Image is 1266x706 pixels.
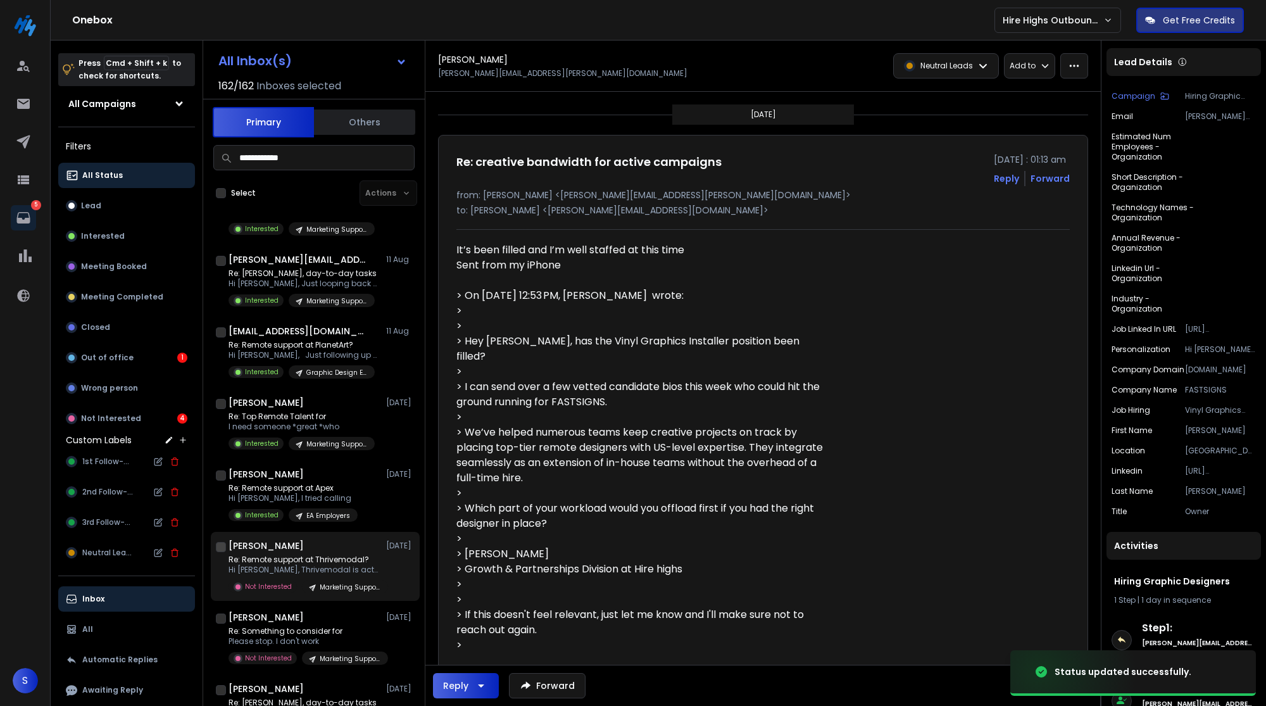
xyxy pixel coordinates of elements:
[28,427,56,436] span: Home
[1185,507,1256,517] p: Owner
[26,237,103,250] span: Search for help
[58,193,195,218] button: Lead
[25,90,228,111] p: Hi Sales 👋
[1112,405,1150,415] p: Job Hiring
[456,153,722,171] h1: Re: creative bandwidth for active campaigns
[994,172,1019,185] button: Reply
[58,449,195,474] button: 1st Follow-up
[58,647,195,672] button: Automatic Replies
[1112,507,1127,517] p: title
[68,98,136,110] h1: All Campaigns
[84,395,168,446] button: Messages
[81,231,125,241] p: Interested
[306,296,367,306] p: Marketing Support - PH VA Employers
[78,57,181,82] p: Press to check for shortcuts.
[1112,132,1212,162] p: Estimated Num Employees - Organization
[1112,233,1203,253] p: Annual Revenue - Organization
[229,683,304,695] h1: [PERSON_NAME]
[82,548,135,558] span: Neutral Leads
[1114,575,1253,588] h1: Hiring Graphic Designers
[245,510,279,520] p: Interested
[13,668,38,693] button: S
[177,413,187,424] div: 4
[438,53,508,66] h1: [PERSON_NAME]
[1031,172,1070,185] div: Forward
[58,617,195,642] button: All
[320,583,380,592] p: Marketing Support - PH VA Employers
[58,678,195,703] button: Awaiting Reply
[229,422,375,432] p: I need someone *great *who
[1112,486,1153,496] p: Last Name
[82,487,137,497] span: 2nd Follow-up
[306,511,350,520] p: EA Employers
[160,20,185,46] img: Profile image for Rohan
[1112,385,1177,395] p: Company Name
[58,510,195,535] button: 3rd Follow-up
[11,205,36,230] a: 5
[82,594,104,604] p: Inbox
[25,111,228,154] p: How can we assist you [DATE]?
[306,439,367,449] p: Marketing Support - PH VA Employers
[58,406,195,431] button: Not Interested4
[104,56,169,70] span: Cmd + Shift + k
[229,350,380,360] p: Hi [PERSON_NAME], Just following up on
[245,367,279,377] p: Interested
[1112,91,1155,101] p: Campaign
[386,541,415,551] p: [DATE]
[72,13,994,28] h1: Onebox
[1106,532,1261,560] div: Activities
[26,339,212,366] div: Discovering ReachInbox: A Guide to Its Purpose and Functionality
[18,371,235,408] div: Leveraging Spintax for Email Customization
[105,427,149,436] span: Messages
[218,79,254,94] span: 162 / 162
[1112,263,1196,284] p: Linkedin Url - Organization
[1055,665,1191,678] div: Status updated successfully.
[386,255,415,265] p: 11 Aug
[229,611,304,624] h1: [PERSON_NAME]
[443,679,468,692] div: Reply
[245,582,292,591] p: Not Interested
[229,340,380,350] p: Re: Remote support at PlanetArt?
[229,483,358,493] p: Re: Remote support at Apex
[229,555,380,565] p: Re: Remote support at Thrivemodal?
[1112,425,1152,436] p: First Name
[386,326,415,336] p: 11 Aug
[306,368,367,377] p: Graphic Design Employers
[81,413,141,424] p: Not Interested
[1185,385,1256,395] p: FASTSIGNS
[135,20,161,46] img: Profile image for Lakshita
[1142,621,1253,636] h6: Step 1 :
[169,395,253,446] button: Help
[1112,111,1133,122] p: Email
[229,279,380,289] p: Hi [PERSON_NAME], Just looping back on
[1112,294,1193,314] p: Industry - Organization
[58,479,195,505] button: 2nd Follow-up
[245,296,279,305] p: Interested
[13,13,38,38] img: logo
[26,303,212,329] div: Navigating Advanced Campaign Options in ReachInbox
[58,375,195,401] button: Wrong person
[218,20,241,43] div: Close
[26,181,211,194] div: Send us a message
[1112,324,1176,334] p: Job Linked In URL
[81,353,134,363] p: Out of office
[1010,61,1036,71] p: Add to
[82,655,158,665] p: Automatic Replies
[456,243,836,678] div: It’s been filled and I’m well staffed at this time Sent from my iPhone > On [DATE] 12:53 PM, [PER...
[1112,172,1203,192] p: Short Description - Organization
[58,540,195,565] button: Neutral Leads
[58,137,195,155] h3: Filters
[58,254,195,279] button: Meeting Booked
[245,653,292,663] p: Not Interested
[218,54,292,67] h1: All Inbox(s)
[1142,638,1253,648] h6: [PERSON_NAME][EMAIL_ADDRESS][DOMAIN_NAME]
[314,108,415,136] button: Others
[1185,486,1256,496] p: [PERSON_NAME]
[1003,14,1103,27] p: Hire Highs Outbound Engine
[994,153,1070,166] p: [DATE] : 01:13 am
[456,204,1070,217] p: to: [PERSON_NAME] <[PERSON_NAME][EMAIL_ADDRESS][DOMAIN_NAME]>
[229,268,380,279] p: Re: [PERSON_NAME], day-to-day tasks
[1114,56,1172,68] p: Lead Details
[1114,595,1253,605] div: |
